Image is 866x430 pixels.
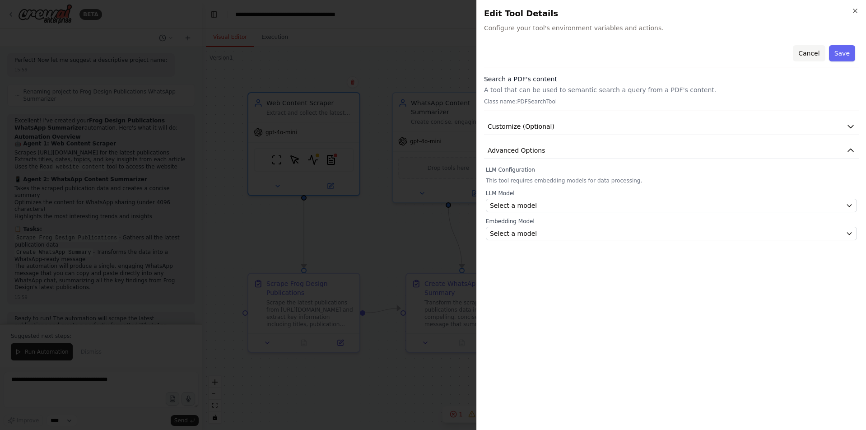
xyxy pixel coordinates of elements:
span: Advanced Options [488,146,545,155]
h3: Search a PDF's content [484,75,859,84]
label: Embedding Model [486,218,857,225]
label: LLM Model [486,190,857,197]
button: Advanced Options [484,142,859,159]
p: A tool that can be used to semantic search a query from a PDF's content. [484,85,859,94]
h2: Edit Tool Details [484,7,859,20]
button: Cancel [793,45,825,61]
p: This tool requires embedding models for data processing. [486,177,857,184]
span: Select a model [490,229,537,238]
button: Customize (Optional) [484,118,859,135]
button: Select a model [486,227,857,240]
p: Class name: PDFSearchTool [484,98,859,105]
button: Save [829,45,855,61]
button: Select a model [486,199,857,212]
span: Configure your tool's environment variables and actions. [484,23,859,33]
label: LLM Configuration [486,166,857,173]
span: Select a model [490,201,537,210]
span: Customize (Optional) [488,122,554,131]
